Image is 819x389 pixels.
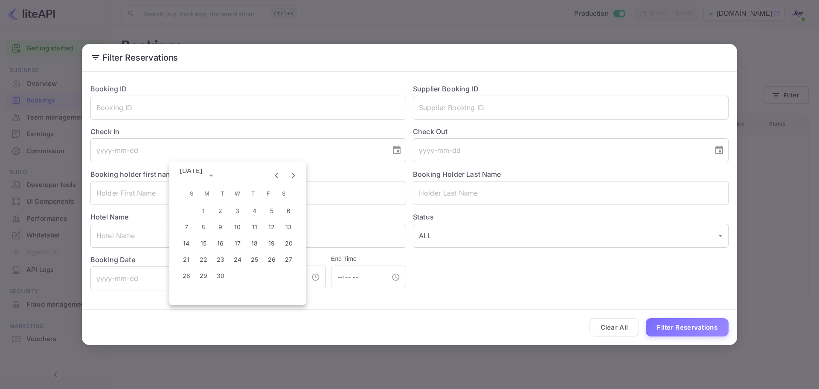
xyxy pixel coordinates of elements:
span: Thursday [245,185,261,202]
button: 4 [247,203,262,219]
label: Check In [90,126,406,137]
button: 10 [230,219,245,235]
button: 3 [230,203,245,219]
button: Choose date [388,142,405,159]
button: 19 [264,236,279,251]
button: 22 [196,252,211,267]
button: 12 [264,219,279,235]
label: Check Out [413,126,729,137]
span: Sunday [184,185,199,202]
span: Friday [261,185,276,202]
div: [DATE] [180,165,203,175]
input: yyyy-mm-dd [413,138,707,162]
input: Holder Last Name [413,181,729,205]
label: Booking Holder Last Name [413,170,501,178]
button: 30 [213,268,228,284]
button: 23 [213,252,228,267]
input: Supplier Booking ID [413,96,729,120]
div: ALL [413,224,729,248]
button: 6 [281,203,296,219]
button: 29 [196,268,211,284]
h6: End Time [331,254,406,264]
button: 28 [179,268,194,284]
button: 1 [196,203,211,219]
span: Saturday [276,185,291,202]
button: Filter Reservations [646,318,729,336]
button: 20 [281,236,296,251]
label: Booking Date [90,254,246,265]
button: 13 [281,219,296,235]
label: Booking ID [90,85,127,93]
span: Monday [199,185,215,202]
button: 24 [230,252,245,267]
button: 25 [247,252,262,267]
label: Supplier Booking ID [413,85,479,93]
button: Choose date [711,142,728,159]
h2: Filter Reservations [82,44,737,71]
button: 11 [247,219,262,235]
button: 14 [179,236,194,251]
button: 8 [196,219,211,235]
button: 5 [264,203,279,219]
span: Tuesday [215,185,230,202]
span: Wednesday [230,185,245,202]
button: 7 [179,219,194,235]
button: Previous month [269,168,284,183]
button: 16 [213,236,228,251]
input: yyyy-mm-dd [90,266,224,290]
input: Holder First Name [90,181,406,205]
button: calendar view is open, switch to year view [205,170,217,181]
input: Hotel Name [90,224,406,248]
button: 27 [281,252,296,267]
button: 15 [196,236,211,251]
button: 17 [230,236,245,251]
button: 18 [247,236,262,251]
label: Booking holder first name [90,170,176,178]
button: Next month [286,168,301,183]
input: Booking ID [90,96,406,120]
input: yyyy-mm-dd [90,138,385,162]
label: Status [413,212,729,222]
label: Hotel Name [90,213,129,221]
button: 26 [264,252,279,267]
button: 2 [213,203,228,219]
button: 21 [179,252,194,267]
button: 9 [213,219,228,235]
button: Clear All [590,318,639,336]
